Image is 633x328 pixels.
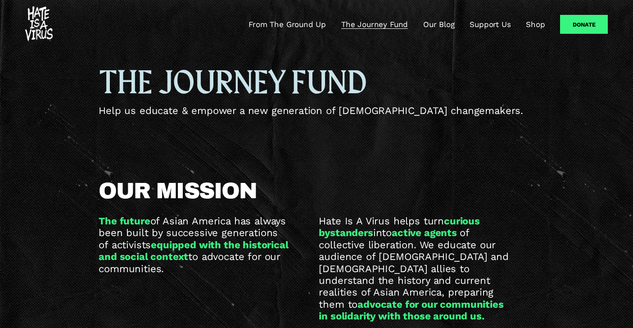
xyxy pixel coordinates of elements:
[392,227,457,238] strong: active agents
[99,179,256,203] span: OUR MISSION
[341,19,408,30] a: The Journey Fund
[526,19,545,30] a: Shop
[99,63,366,104] span: THE JOURNEY FUND
[99,251,284,274] span: to advocate for our communities.
[319,215,444,227] span: Hate Is A Virus helps turn
[99,105,523,116] span: Help us educate & empower a new generation of [DEMOGRAPHIC_DATA] changemakers.
[423,19,455,30] a: Our Blog
[25,6,53,42] img: #HATEISAVIRUS
[99,239,291,262] strong: equipped with the historical and social context
[319,227,512,310] span: of collective liberation. We educate our audience of [DEMOGRAPHIC_DATA] and [DEMOGRAPHIC_DATA] al...
[373,227,392,238] span: into
[319,215,482,238] strong: curious bystanders
[249,19,326,30] a: From The Ground Up
[560,15,607,34] a: Donate
[99,215,150,227] strong: The future
[319,298,506,322] strong: advocate for our communities in solidarity with those around us.
[470,19,511,30] a: Support Us
[99,215,289,251] span: of Asian America has always been built by successive generations of activists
